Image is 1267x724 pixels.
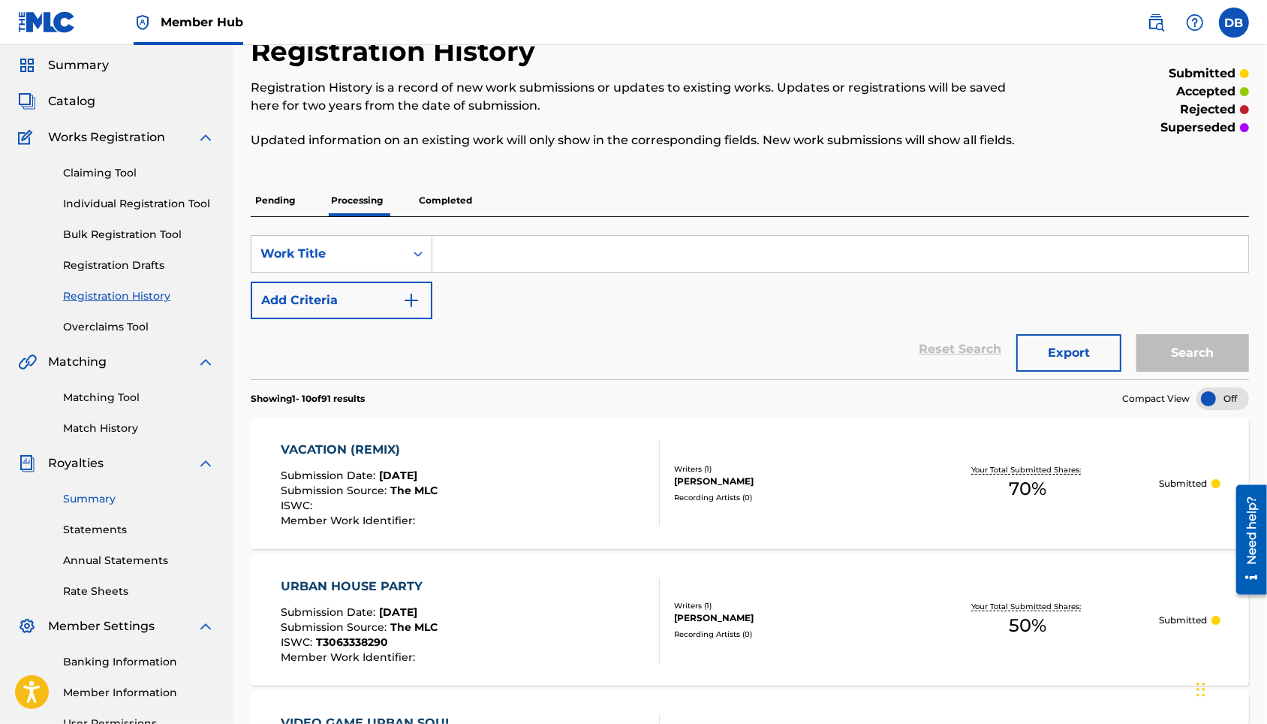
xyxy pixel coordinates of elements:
[18,56,109,74] a: SummarySummary
[674,611,897,625] div: [PERSON_NAME]
[1186,14,1204,32] img: help
[316,635,388,649] span: T3063338290
[1160,119,1235,137] p: superseded
[281,469,379,482] span: Submission Date :
[63,390,215,406] a: Matching Tool
[1016,334,1121,372] button: Export
[161,14,243,31] span: Member Hub
[281,605,379,619] span: Submission Date :
[390,484,438,497] span: The MLC
[197,353,215,371] img: expand
[390,620,438,634] span: The MLC
[1180,101,1235,119] p: rejected
[48,128,165,146] span: Works Registration
[674,600,897,611] div: Writers ( 1 )
[251,235,1249,379] form: Search Form
[63,421,215,436] a: Match History
[674,475,897,488] div: [PERSON_NAME]
[327,185,387,216] p: Processing
[281,484,390,497] span: Submission Source :
[674,492,897,503] div: Recording Artists ( 0 )
[63,227,215,243] a: Bulk Registration Tool
[674,629,897,640] div: Recording Artists ( 0 )
[379,605,417,619] span: [DATE]
[197,454,215,472] img: expand
[63,584,215,599] a: Rate Sheets
[63,319,215,335] a: Overclaims Tool
[251,35,543,68] h2: Registration History
[1141,8,1171,38] a: Public Search
[63,553,215,569] a: Annual Statements
[251,282,432,319] button: Add Criteria
[48,92,95,110] span: Catalog
[1169,65,1235,83] p: submitted
[1122,392,1190,406] span: Compact View
[48,353,107,371] span: Matching
[18,11,76,33] img: MLC Logo
[18,353,37,371] img: Matching
[63,522,215,538] a: Statements
[197,617,215,635] img: expand
[63,288,215,304] a: Registration History
[1159,614,1207,627] p: Submitted
[281,620,390,634] span: Submission Source :
[1176,83,1235,101] p: accepted
[18,128,38,146] img: Works Registration
[63,654,215,670] a: Banking Information
[1147,14,1165,32] img: search
[281,578,438,596] div: URBAN HOUSE PARTY
[18,454,36,472] img: Royalties
[48,454,104,472] span: Royalties
[63,685,215,701] a: Member Information
[251,185,299,216] p: Pending
[251,554,1249,686] a: URBAN HOUSE PARTYSubmission Date:[DATE]Submission Source:The MLCISWC:T3063338290Member Work Ident...
[18,92,36,110] img: Catalog
[1196,667,1205,712] div: Drag
[260,245,396,263] div: Work Title
[1180,8,1210,38] div: Help
[1010,475,1047,502] span: 70 %
[1226,475,1267,605] iframe: Resource Center
[414,185,477,216] p: Completed
[281,441,438,459] div: VACATION (REMIX)
[251,131,1019,149] p: Updated information on an existing work will only show in the corresponding fields. New work subm...
[18,92,95,110] a: CatalogCatalog
[48,56,109,74] span: Summary
[971,601,1085,612] p: Your Total Submitted Shares:
[251,418,1249,549] a: VACATION (REMIX)Submission Date:[DATE]Submission Source:The MLCISWC:Member Work Identifier:Writer...
[1219,8,1249,38] div: User Menu
[197,128,215,146] img: expand
[251,392,365,406] p: Showing 1 - 10 of 91 results
[1192,652,1267,724] iframe: Chat Widget
[18,56,36,74] img: Summary
[1010,612,1047,639] span: 50 %
[18,617,36,635] img: Member Settings
[281,635,316,649] span: ISWC :
[281,499,316,512] span: ISWC :
[674,463,897,475] div: Writers ( 1 )
[63,258,215,273] a: Registration Drafts
[379,469,417,482] span: [DATE]
[971,464,1085,475] p: Your Total Submitted Shares:
[63,196,215,212] a: Individual Registration Tool
[281,514,419,527] span: Member Work Identifier :
[48,617,155,635] span: Member Settings
[63,165,215,181] a: Claiming Tool
[281,650,419,664] span: Member Work Identifier :
[251,79,1019,115] p: Registration History is a record of new work submissions or updates to existing works. Updates or...
[134,14,152,32] img: Top Rightsholder
[1159,477,1207,490] p: Submitted
[63,491,215,507] a: Summary
[402,291,420,309] img: 9d2ae6d4665cec9f34b9.svg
